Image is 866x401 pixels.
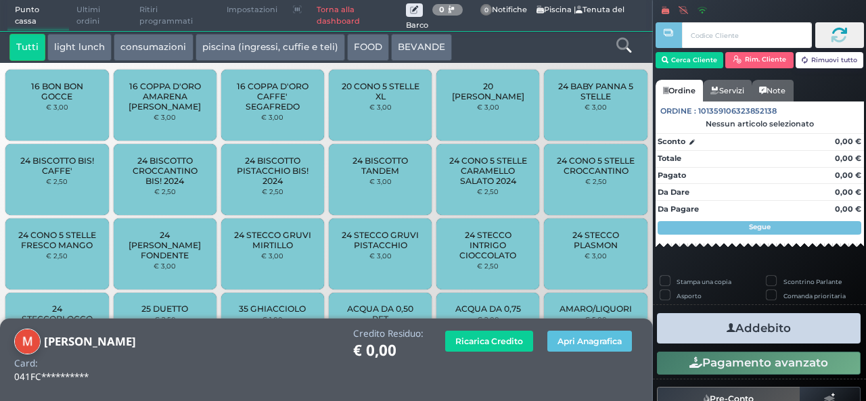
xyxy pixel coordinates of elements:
span: 24 BISCOTTO PISTACCHIO BIS! 2024 [233,156,313,186]
span: 24 BISCOTTO TANDEM [340,156,421,176]
small: € 3,00 [154,262,176,270]
span: 24 STECCO GRUVI MIRTILLO [233,230,313,250]
button: piscina (ingressi, cuffie e teli) [196,34,345,61]
button: FOOD [347,34,389,61]
span: 20 [PERSON_NAME] [448,81,528,101]
small: € 2,50 [477,262,499,270]
button: Rimuovi tutto [796,52,864,68]
strong: 0,00 € [835,137,861,146]
button: Pagamento avanzato [657,352,861,375]
h4: Credito Residuo: [353,329,424,339]
b: [PERSON_NAME] [44,333,136,349]
span: Ultimi ordini [69,1,132,31]
span: 24 CONO 5 STELLE CARAMELLO SALATO 2024 [448,156,528,186]
small: € 2,50 [262,187,283,195]
span: 25 DUETTO [141,304,188,314]
a: Note [752,80,793,101]
span: 24 STECCOBLOCCO [17,304,97,324]
small: € 2,50 [477,187,499,195]
small: € 3,00 [369,177,392,185]
label: Scontrino Parlante [783,277,842,286]
button: Ricarica Credito [445,331,533,352]
strong: Sconto [658,136,685,147]
img: martina [14,329,41,355]
button: Addebito [657,313,861,344]
strong: Pagato [658,170,686,180]
button: consumazioni [114,34,193,61]
span: 24 STECCO GRUVI PISTACCHIO [340,230,421,250]
a: Servizi [703,80,752,101]
span: 24 STECCO INTRIGO CIOCCOLATO [448,230,528,260]
b: 0 [439,5,445,14]
strong: 0,00 € [835,170,861,180]
strong: Segue [749,222,771,231]
input: Codice Cliente [682,22,811,48]
span: 35 GHIACCIOLO [239,304,306,314]
small: € 3,00 [154,113,176,121]
strong: Da Pagare [658,204,699,214]
span: AMARO/LIQUORI [560,304,632,314]
span: 0 [480,4,493,16]
span: 24 BABY PANNA 5 STELLE [555,81,636,101]
strong: 0,00 € [835,154,861,163]
button: Rim. Cliente [725,52,794,68]
span: 101359106323852138 [698,105,777,117]
label: Asporto [677,291,702,300]
button: Tutti [9,34,45,61]
span: 24 BISCOTTO CROCCANTINO BIS! 2024 [124,156,205,186]
span: 16 BON BON GOCCE [17,81,97,101]
div: Nessun articolo selezionato [656,119,864,128]
small: € 2,50 [154,187,176,195]
button: Apri Anagrafica [547,331,632,352]
span: 24 CONO 5 STELLE CROCCANTINO [555,156,636,176]
small: € 3,00 [585,252,607,260]
span: 24 CONO 5 STELLE FRESCO MANGO [17,230,97,250]
strong: 0,00 € [835,204,861,214]
strong: 0,00 € [835,187,861,197]
span: 20 CONO 5 STELLE XL [340,81,421,101]
small: € 3,00 [46,103,68,111]
span: 24 [PERSON_NAME] FONDENTE [124,230,205,260]
label: Comanda prioritaria [783,291,846,300]
span: Ordine : [660,105,696,117]
strong: Da Dare [658,187,689,197]
button: light lunch [47,34,112,61]
h4: Card: [14,358,38,369]
small: € 2,00 [477,315,499,323]
h1: € 0,00 [353,342,424,359]
small: € 5,00 [585,315,607,323]
span: Ritiri programmati [132,1,219,31]
small: € 2,50 [46,252,68,260]
small: € 2,50 [154,315,176,323]
label: Stampa una copia [677,277,731,286]
small: € 3,00 [369,103,392,111]
small: € 3,00 [477,103,499,111]
span: 16 COPPA D'ORO AMARENA [PERSON_NAME] [124,81,205,112]
small: € 3,00 [369,252,392,260]
button: BEVANDE [391,34,452,61]
strong: Totale [658,154,681,163]
span: 16 COPPA D'ORO CAFFE' SEGAFREDO [233,81,313,112]
a: Ordine [656,80,703,101]
small: € 3,00 [261,113,283,121]
small: € 2,50 [46,177,68,185]
small: € 3,00 [261,252,283,260]
span: ACQUA DA 0,50 PET [340,304,421,324]
span: 24 BISCOTTO BIS! CAFFE' [17,156,97,176]
small: € 1,00 [262,315,283,323]
small: € 2,50 [585,177,607,185]
button: Cerca Cliente [656,52,724,68]
small: € 3,00 [585,103,607,111]
span: 24 STECCO PLASMON [555,230,636,250]
span: ACQUA DA 0,75 [455,304,521,314]
span: Punto cassa [7,1,70,31]
a: Torna alla dashboard [309,1,406,31]
span: Impostazioni [219,1,285,20]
